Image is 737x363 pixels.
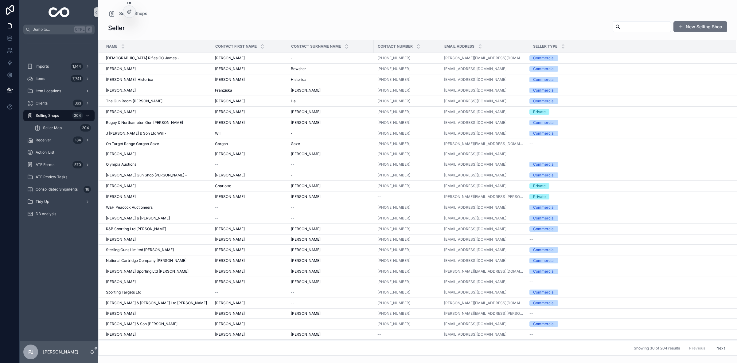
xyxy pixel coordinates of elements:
div: Commercial [533,131,555,136]
span: [PERSON_NAME] [215,120,245,125]
a: [PHONE_NUMBER] [377,141,437,146]
span: -- [377,194,381,199]
div: scrollable content [20,34,98,227]
a: [PERSON_NAME] Sporting Ltd [PERSON_NAME] [106,269,208,274]
a: [PERSON_NAME] [215,56,283,61]
span: [PERSON_NAME] [106,183,136,188]
a: Commercial [529,55,729,61]
a: -- [377,194,437,199]
span: Seller Map [43,125,62,130]
a: [PHONE_NUMBER] [377,237,437,242]
span: [PERSON_NAME] [215,279,245,284]
a: Olympia Auctions [106,162,208,167]
a: [PERSON_NAME] [215,227,283,231]
a: Commercial [529,172,729,178]
span: R&B Sporting Ltd [PERSON_NAME] [106,227,166,231]
a: [PHONE_NUMBER] [377,109,410,114]
a: [PERSON_NAME] [106,237,208,242]
a: [EMAIL_ADDRESS][DOMAIN_NAME] [444,237,525,242]
a: [EMAIL_ADDRESS][DOMAIN_NAME] [444,88,506,93]
a: [PHONE_NUMBER] [377,227,410,231]
span: Jump to... [33,27,72,32]
span: [PERSON_NAME] [106,66,136,71]
img: App logo [49,7,70,17]
a: [PERSON_NAME] [215,237,283,242]
div: Commercial [533,258,555,263]
span: -- [215,162,219,167]
a: [PERSON_NAME] [215,99,283,104]
span: Clients [36,101,48,106]
span: [PERSON_NAME] [215,109,245,114]
a: [EMAIL_ADDRESS][DOMAIN_NAME] [444,109,525,114]
span: [PERSON_NAME] [215,152,245,156]
a: [EMAIL_ADDRESS][DOMAIN_NAME] [444,247,525,252]
a: Items7,741 [23,73,95,84]
a: [PERSON_NAME] [215,66,283,71]
a: - [291,131,370,136]
a: [EMAIL_ADDRESS][DOMAIN_NAME] [444,205,506,210]
span: [PERSON_NAME] [215,66,245,71]
a: [PHONE_NUMBER] [377,183,410,188]
span: [PERSON_NAME] Historica [106,77,153,82]
div: Commercial [533,205,555,210]
a: [PERSON_NAME][EMAIL_ADDRESS][PERSON_NAME][DOMAIN_NAME] [444,194,525,199]
span: Items [36,76,45,81]
a: [PERSON_NAME] [291,269,370,274]
span: -- [529,141,533,146]
a: -- [529,237,729,242]
span: Will [215,131,221,136]
span: Tidy Up [36,199,49,204]
a: Historica [291,77,370,82]
a: [PHONE_NUMBER] [377,247,437,252]
span: [PERSON_NAME] [291,183,321,188]
a: [PHONE_NUMBER] [377,56,437,61]
a: Commercial [529,98,729,104]
a: Commercial [529,162,729,167]
span: [PERSON_NAME] [215,227,245,231]
div: Commercial [533,269,555,274]
a: Commercial [529,66,729,72]
a: [EMAIL_ADDRESS][DOMAIN_NAME] [444,120,525,125]
a: ATF Review Tasks [23,172,95,183]
a: [PERSON_NAME][EMAIL_ADDRESS][DOMAIN_NAME] [444,56,525,61]
span: [PERSON_NAME] [215,194,245,199]
span: -- [291,216,294,221]
span: [PERSON_NAME] [291,269,321,274]
a: ATF Forms570 [23,159,95,170]
a: [PERSON_NAME] [291,194,370,199]
a: [EMAIL_ADDRESS][DOMAIN_NAME] [444,120,506,125]
a: [PHONE_NUMBER] [377,77,410,82]
div: Commercial [533,88,555,93]
div: Commercial [533,120,555,125]
a: Action_List [23,147,95,158]
a: [PERSON_NAME][EMAIL_ADDRESS][DOMAIN_NAME] [444,141,525,146]
a: [EMAIL_ADDRESS][DOMAIN_NAME] [444,205,525,210]
span: Selling Shops [119,10,147,17]
span: K [87,27,92,32]
span: [PERSON_NAME] [291,152,321,156]
a: [PHONE_NUMBER] [377,258,410,263]
a: [EMAIL_ADDRESS][DOMAIN_NAME] [444,131,506,136]
a: [EMAIL_ADDRESS][DOMAIN_NAME] [444,162,506,167]
span: [PERSON_NAME] [215,269,245,274]
div: 16 [84,186,91,193]
span: Charlotte [215,183,231,188]
a: [PHONE_NUMBER] [377,152,437,156]
a: Bewsher [291,66,370,71]
a: [PHONE_NUMBER] [377,131,437,136]
a: -- [529,141,729,146]
a: [EMAIL_ADDRESS][DOMAIN_NAME] [444,99,525,104]
a: [PHONE_NUMBER] [377,173,410,178]
span: -- [529,237,533,242]
span: [PERSON_NAME] [106,88,136,93]
a: [PHONE_NUMBER] [377,205,410,210]
div: Commercial [533,172,555,178]
a: [EMAIL_ADDRESS][DOMAIN_NAME] [444,77,525,82]
span: ATF Review Tasks [36,175,67,180]
span: [PERSON_NAME] [106,109,136,114]
div: Commercial [533,247,555,253]
a: Will [215,131,283,136]
a: [PHONE_NUMBER] [377,77,437,82]
a: [PERSON_NAME] [291,247,370,252]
